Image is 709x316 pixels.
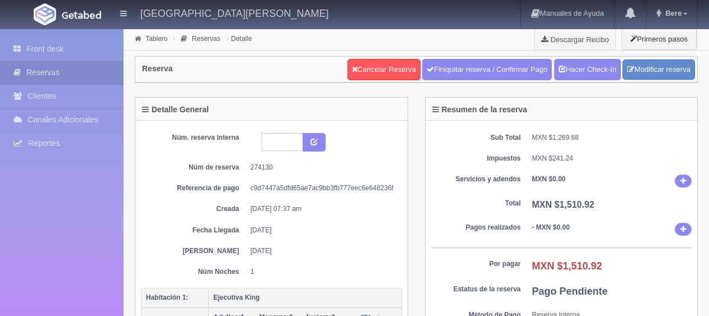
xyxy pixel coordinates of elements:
[431,154,521,163] dt: Impuestos
[146,294,188,301] b: Habitación 1:
[149,204,239,214] dt: Creada
[347,59,420,80] a: Cancelar Reserva
[142,106,209,114] h4: Detalle General
[432,106,528,114] h4: Resumen de la reserva
[140,6,328,20] h4: [GEOGRAPHIC_DATA][PERSON_NAME]
[250,226,394,235] dd: [DATE]
[431,199,521,208] dt: Total
[431,259,521,269] dt: Por pagar
[532,223,570,231] b: - MXN $0.00
[149,267,239,277] dt: Núm Noches
[223,33,255,44] li: Detalle
[532,286,608,297] b: Pago Pendiente
[532,133,692,143] dd: MXN $1,269.68
[250,184,394,193] dd: c9d7447a5dfd65ae7ac9bb3fb777eec6e648236f
[34,3,56,25] img: Getabed
[149,246,239,256] dt: [PERSON_NAME]
[145,35,167,43] a: Tablero
[142,65,173,73] h4: Reserva
[623,59,695,80] a: Modificar reserva
[532,175,566,183] b: MXN $0.00
[431,223,521,232] dt: Pagos realizados
[250,204,394,214] dd: [DATE] 07:37 am
[62,11,101,19] img: Getabed
[532,154,692,163] dd: MXN $241.24
[250,163,394,172] dd: 274130
[250,267,394,277] dd: 1
[535,28,615,51] a: Descargar Recibo
[532,200,594,209] b: MXN $1,510.92
[431,175,521,184] dt: Servicios y adendos
[532,260,602,272] b: MXN $1,510.92
[149,163,239,172] dt: Núm de reserva
[662,9,681,17] span: Bere
[149,226,239,235] dt: Fecha Llegada
[422,59,552,80] a: Finiquitar reserva / Confirmar Pago
[149,133,239,143] dt: Núm. reserva interna
[192,35,221,43] a: Reservas
[554,59,621,80] a: Hacer Check-In
[431,285,521,294] dt: Estatus de la reserva
[431,133,521,143] dt: Sub Total
[149,184,239,193] dt: Referencia de pago
[621,28,697,50] button: Primeros pasos
[250,246,394,256] dd: [DATE]
[209,288,402,308] th: Ejecutiva King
